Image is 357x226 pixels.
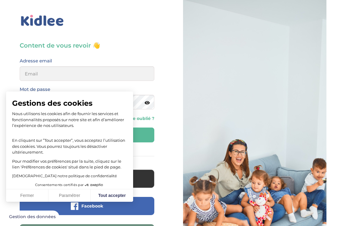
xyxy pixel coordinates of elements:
[20,66,154,81] input: Email
[32,181,107,189] button: Consentements certifiés par
[35,183,84,187] span: Consentements certifiés par
[20,57,52,65] label: Adresse email
[6,189,48,202] button: Fermer
[12,174,117,178] a: [DEMOGRAPHIC_DATA] notre politique de confidentialité
[85,176,103,194] svg: Axeptio
[71,202,78,210] img: facebook.png
[20,207,154,213] a: Facebook
[20,85,50,93] label: Mot de passe
[20,41,154,50] h3: Content de vous revoir 👋
[48,189,91,202] button: Paramétrer
[12,158,127,170] p: Pour modifier vos préférences par la suite, cliquez sur le lien 'Préférences de cookies' situé da...
[12,111,127,129] p: Nous utilisons les cookies afin de fournir les services et fonctionnalités proposés sur notre sit...
[81,203,103,209] span: Facebook
[9,214,56,220] span: Gestion des données
[12,132,127,155] p: En cliquant sur ”Tout accepter”, vous acceptez l’utilisation des cookies. Vous pourrez toujours l...
[12,99,127,108] span: Gestions des cookies
[20,197,154,215] button: Facebook
[91,189,133,202] button: Tout accepter
[20,14,65,28] img: logo_kidlee_bleu
[5,211,59,223] button: Fermer le widget sans consentement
